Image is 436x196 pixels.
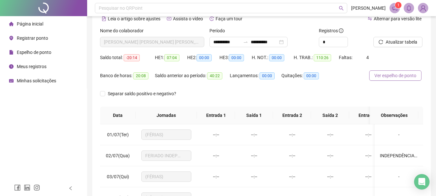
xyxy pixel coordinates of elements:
span: Ver espelho de ponto [374,72,416,79]
span: Meus registros [17,64,46,69]
span: 00:00 [259,72,275,79]
span: 110:26 [314,54,331,61]
span: youtube [167,16,171,21]
button: Ver espelho de ponto [369,70,421,81]
span: 00:00 [229,54,244,61]
span: Atualizar tabela [386,38,417,46]
span: 03/07(Qui) [107,174,129,179]
span: - [398,132,400,137]
span: 1 [397,3,400,7]
span: schedule [9,78,14,83]
div: H. TRAB.: [294,54,339,61]
div: --:-- [202,131,230,138]
div: --:-- [278,152,306,159]
div: Quitações: [281,72,327,79]
span: left [68,186,73,191]
div: HE 3: [219,54,252,61]
div: Lançamentos: [230,72,281,79]
span: facebook [14,184,21,191]
span: 40:22 [207,72,222,79]
span: Página inicial [17,21,43,26]
button: Atualizar tabela [373,37,422,47]
span: 07:04 [164,54,179,61]
span: reload [379,40,383,44]
span: 01/07(Ter) [107,132,129,137]
div: --:-- [202,173,230,180]
span: Assista o vídeo [173,16,203,21]
span: 02/07(Qua) [106,153,130,158]
img: 49163 [418,3,428,13]
span: 4 [366,55,369,60]
th: Entrada 3 [349,107,387,124]
span: notification [392,5,398,11]
span: bell [406,5,412,11]
div: H. NOT.: [252,54,294,61]
div: --:-- [354,152,382,159]
label: Período [209,27,229,34]
span: Alternar para versão lite [374,16,421,21]
span: Separar saldo positivo e negativo? [105,90,179,97]
div: --:-- [278,131,306,138]
span: (FÉRIAS) [145,130,188,139]
span: Faltas: [339,55,353,60]
span: instagram [34,184,40,191]
div: --:-- [316,152,344,159]
span: 00:00 [197,54,212,61]
span: file [9,50,14,55]
div: --:-- [354,131,382,138]
span: to [243,39,248,45]
span: 00:00 [269,54,284,61]
th: Observações [370,107,418,124]
th: Entrada 2 [273,107,311,124]
th: Saída 1 [235,107,273,124]
div: Open Intercom Messenger [414,174,430,190]
span: file-text [102,16,106,21]
span: clock-circle [9,64,14,69]
span: home [9,22,14,26]
div: --:-- [202,152,230,159]
span: Faça um tour [216,16,242,21]
span: 20:08 [133,72,148,79]
label: Nome do colaborador [100,27,148,34]
div: HE 1: [155,54,187,61]
div: --:-- [316,173,344,180]
span: NORMA DE SOUSA MORAIS OLIVEIRA [104,37,200,47]
div: --:-- [240,173,268,180]
span: linkedin [24,184,30,191]
span: -20:14 [124,54,140,61]
div: --:-- [316,131,344,138]
span: environment [9,36,14,40]
span: FERIADO INDEPENDÊNCIA DA BAHIA [145,151,188,160]
div: Saldo anterior ao período: [155,72,230,79]
span: swap-right [243,39,248,45]
div: Banco de horas: [100,72,155,79]
span: swap [368,16,372,21]
span: Registros [319,27,343,34]
span: [PERSON_NAME] [351,5,386,12]
span: Minhas solicitações [17,78,56,83]
span: Leia o artigo sobre ajustes [108,16,160,21]
div: HE 2: [187,54,219,61]
span: Registrar ponto [17,36,48,41]
span: search [339,6,344,11]
span: Observações [375,112,413,119]
span: Espelho de ponto [17,50,51,55]
sup: 1 [395,2,401,8]
span: - [398,174,400,179]
div: --:-- [240,131,268,138]
span: history [209,16,214,21]
span: 00:00 [304,72,319,79]
th: Jornadas [136,107,197,124]
th: Saída 2 [311,107,349,124]
div: --:-- [354,173,382,180]
div: --:-- [278,173,306,180]
th: Data [100,107,136,124]
div: Saldo total: [100,54,155,61]
span: info-circle [339,28,343,33]
div: --:-- [240,152,268,159]
th: Entrada 1 [197,107,235,124]
span: (FÉRIAS) [145,172,188,181]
